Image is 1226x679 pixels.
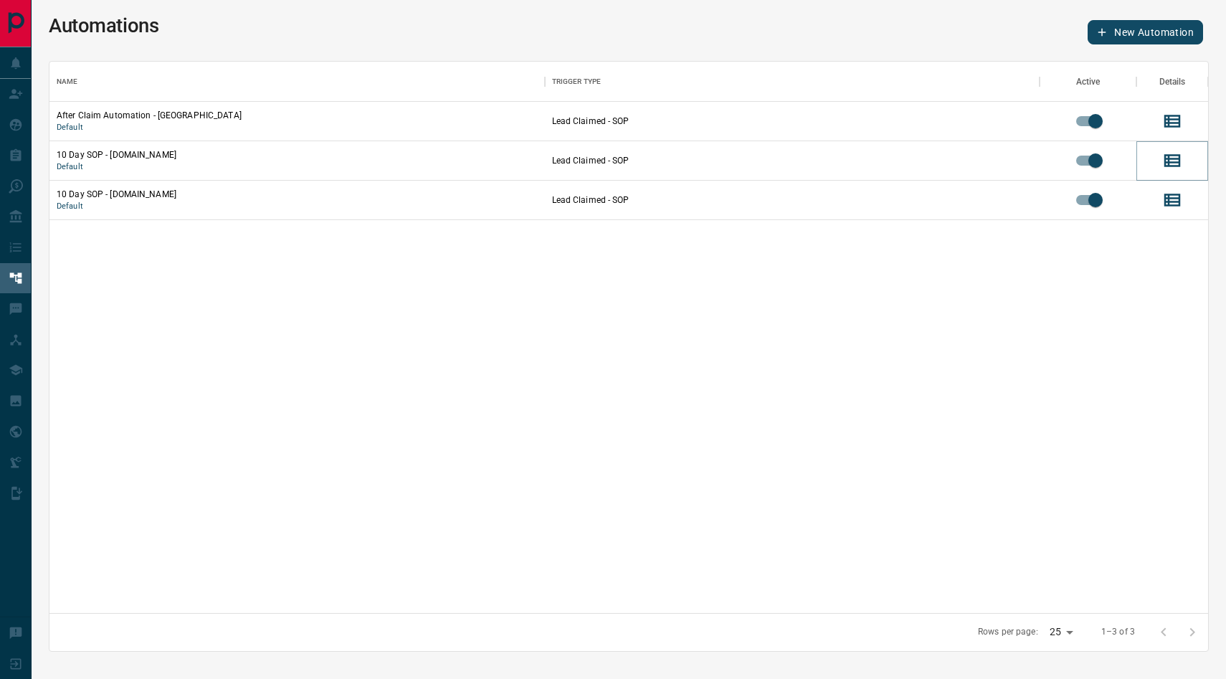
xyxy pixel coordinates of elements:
[57,122,538,133] p: Default
[49,14,158,37] h1: Automations
[1136,62,1208,102] div: Details
[545,62,1040,102] div: Trigger Type
[1159,62,1186,102] div: Details
[1044,622,1078,642] div: 25
[552,194,1033,206] p: Lead Claimed - SOP
[1158,186,1187,214] button: View Details
[1088,20,1203,44] button: New Automation
[57,188,538,201] p: 10 Day SOP - [DOMAIN_NAME]
[1040,62,1136,102] div: Active
[57,62,78,102] div: Name
[978,626,1038,638] p: Rows per page:
[57,148,538,161] p: 10 Day SOP - [DOMAIN_NAME]
[552,154,1033,167] p: Lead Claimed - SOP
[1158,107,1187,136] button: View Details
[552,115,1033,128] p: Lead Claimed - SOP
[57,161,538,173] p: Default
[1158,146,1187,175] button: View Details
[1101,626,1135,638] p: 1–3 of 3
[552,62,602,102] div: Trigger Type
[49,62,545,102] div: Name
[1076,62,1101,102] div: Active
[57,109,538,122] p: After Claim Automation - [GEOGRAPHIC_DATA]
[57,201,538,212] p: Default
